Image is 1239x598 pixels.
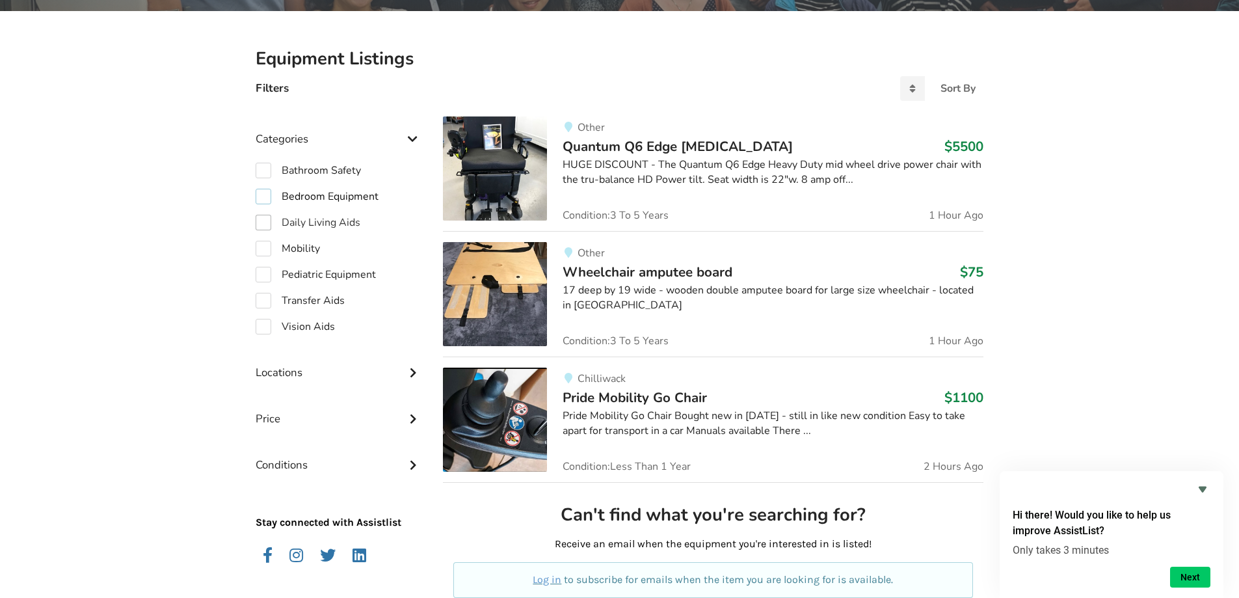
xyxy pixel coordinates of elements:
h3: $5500 [944,138,983,155]
span: Other [578,120,605,135]
h4: Filters [256,81,289,96]
div: Hi there! Would you like to help us improve AssistList? [1013,482,1210,588]
div: Categories [256,106,422,152]
div: 17 deep by 19 wide - wooden double amputee board for large size wheelchair - located in [GEOGRAPH... [563,283,983,313]
span: 1 Hour Ago [929,336,983,346]
p: Receive an email when the equipment you're interested in is listed! [453,537,973,552]
a: transfer aids-wheelchair amputee board OtherWheelchair amputee board$7517 deep by 19 wide - woode... [443,231,983,357]
div: Conditions [256,432,422,478]
p: to subscribe for emails when the item you are looking for is available. [469,573,957,588]
span: 1 Hour Ago [929,210,983,221]
h2: Can't find what you're searching for? [453,504,973,526]
span: Condition: 3 To 5 Years [563,210,669,221]
a: mobility-pride mobility go chair ChilliwackPride Mobility Go Chair$1100Pride Mobility Go Chair Bo... [443,357,983,482]
label: Mobility [256,241,320,256]
label: Pediatric Equipment [256,267,376,282]
span: Chilliwack [578,372,626,386]
span: Wheelchair amputee board [563,263,732,281]
label: Transfer Aids [256,293,345,308]
h3: $75 [960,264,983,280]
img: mobility-quantum q6 edge electric chair [443,116,547,221]
h2: Hi there! Would you like to help us improve AssistList? [1013,508,1210,539]
h3: $1100 [944,389,983,406]
button: Hide survey [1195,482,1210,497]
div: Sort By [940,83,976,94]
span: Condition: Less Than 1 Year [563,461,691,472]
div: HUGE DISCOUNT - The Quantum Q6 Edge Heavy Duty mid wheel drive power chair with the tru-balance H... [563,157,983,187]
button: Next question [1170,567,1210,588]
span: Pride Mobility Go Chair [563,388,707,407]
div: Locations [256,340,422,386]
span: Quantum Q6 Edge [MEDICAL_DATA] [563,137,793,156]
div: Pride Mobility Go Chair Bought new in [DATE] - still in like new condition Easy to take apart for... [563,409,983,439]
span: Condition: 3 To 5 Years [563,336,669,346]
label: Vision Aids [256,319,335,334]
div: Price [256,386,422,432]
img: transfer aids-wheelchair amputee board [443,242,547,346]
label: Daily Living Aids [256,215,360,230]
h2: Equipment Listings [256,48,983,70]
img: mobility-pride mobility go chair [443,368,547,472]
label: Bathroom Safety [256,163,361,178]
span: Other [578,246,605,260]
label: Bedroom Equipment [256,189,379,204]
a: Log in [533,573,561,586]
p: Only takes 3 minutes [1013,544,1210,556]
span: 2 Hours Ago [924,461,983,472]
p: Stay connected with Assistlist [256,479,422,530]
a: mobility-quantum q6 edge electric chairOtherQuantum Q6 Edge [MEDICAL_DATA]$5500HUGE DISCOUNT - Th... [443,116,983,231]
